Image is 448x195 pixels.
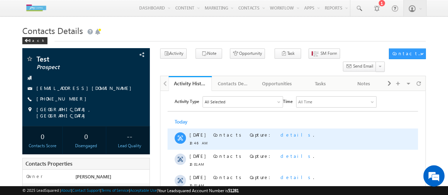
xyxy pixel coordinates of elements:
span: Test [36,55,115,62]
span: 51281 [228,188,239,193]
span: 10:01 AM [29,113,50,119]
span: Send Email [353,63,373,69]
span: Prospect [36,64,115,71]
div: Activity History [174,80,207,87]
a: Back [22,37,51,43]
span: Contacts Properties [25,160,72,167]
div: . [53,168,175,174]
a: Contact Support [72,188,100,193]
span: [GEOGRAPHIC_DATA], [GEOGRAPHIC_DATA] [36,106,139,119]
div: Contacts Score [24,143,61,149]
li: Activity History [169,76,212,90]
div: Notes [348,79,379,88]
button: Contacts Actions [389,48,425,59]
div: . [53,62,175,68]
a: About [61,188,71,193]
span: 10:46 AM [29,49,50,55]
span: details [120,126,153,132]
div: . [53,126,175,132]
span: Contacts Capture: [53,147,114,153]
a: Notes [342,76,386,91]
button: Opportunity [230,48,265,59]
span: [DATE] [29,104,45,111]
span: Time [123,5,132,16]
span: details [120,168,153,174]
span: Contacts Capture: [53,41,114,47]
span: details [120,147,153,153]
button: Task [274,48,301,59]
span: SM Form [320,50,337,57]
div: All Time [138,8,152,14]
a: Opportunities [255,76,299,91]
span: 09:59 AM [29,134,50,140]
button: Send Email [343,62,376,72]
label: Owner [26,173,43,179]
span: Contacts Capture: [53,83,114,89]
div: . [53,83,175,90]
div: Disengaged [68,143,104,149]
span: [PERSON_NAME] [75,173,111,179]
div: Tasks [305,79,336,88]
a: [EMAIL_ADDRESS][DOMAIN_NAME] [36,85,135,91]
span: © 2025 LeadSquared | | | | | [22,187,239,194]
div: All Selected [44,8,65,14]
span: [PHONE_NUMBER] [36,96,90,103]
button: SM Form [308,48,340,59]
a: Activity History [169,76,212,91]
div: . [53,104,175,111]
div: . [53,147,175,153]
span: Contacts Capture: [53,126,114,132]
span: 10:01 AM [29,70,50,76]
a: Tasks [299,76,342,91]
div: 0 [24,130,61,143]
div: Opportunities [261,79,293,88]
span: 10:01 AM [29,91,50,98]
span: [DATE] [29,168,45,174]
div: All Selected [42,6,122,16]
div: 0 [68,130,104,143]
span: 09:01 AM [29,155,50,161]
div: Contacts Actions [392,50,422,57]
a: Acceptable Use [130,188,157,193]
div: . [53,41,175,47]
span: details [120,104,153,110]
div: Back [22,37,47,44]
div: Today [14,28,37,34]
span: Contacts Capture: [53,104,114,110]
div: -- [111,130,148,143]
a: Contacts Details [212,76,255,91]
span: details [120,41,153,47]
span: Activity Type [14,5,39,16]
span: 09:00 AM [29,176,50,183]
span: [DATE] [29,126,45,132]
span: Your Leadsquared Account Number is [158,188,239,193]
span: details [120,83,153,89]
a: Terms of Service [101,188,129,193]
span: Contacts Details [22,25,83,36]
span: [DATE] [29,147,45,153]
div: Contacts Details [217,79,249,88]
img: Custom Logo [22,2,50,14]
span: [DATE] [29,83,45,90]
span: details [120,62,153,68]
span: [DATE] [29,41,45,47]
span: Contacts Capture: [53,168,114,174]
span: [DATE] [29,62,45,68]
button: Note [195,48,222,59]
li: Contacts Details [212,76,255,90]
button: Activity [160,48,187,59]
span: Contacts Capture: [53,62,114,68]
div: Lead Quality [111,143,148,149]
